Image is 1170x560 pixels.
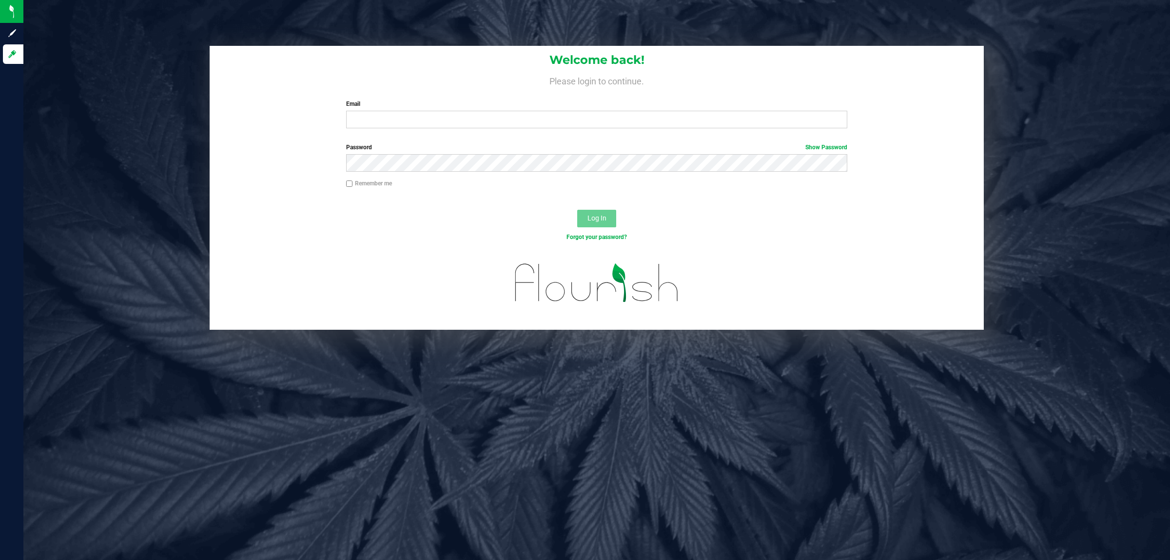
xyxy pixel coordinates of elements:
a: Forgot your password? [566,234,627,240]
img: flourish_logo.svg [500,252,694,314]
span: Log In [587,214,606,222]
inline-svg: Log in [7,49,17,59]
span: Password [346,144,372,151]
input: Remember me [346,180,353,187]
a: Show Password [805,144,847,151]
label: Remember me [346,179,392,188]
label: Email [346,100,848,108]
inline-svg: Sign up [7,28,17,38]
button: Log In [577,210,616,227]
h1: Welcome back! [210,54,984,66]
h4: Please login to continue. [210,74,984,86]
